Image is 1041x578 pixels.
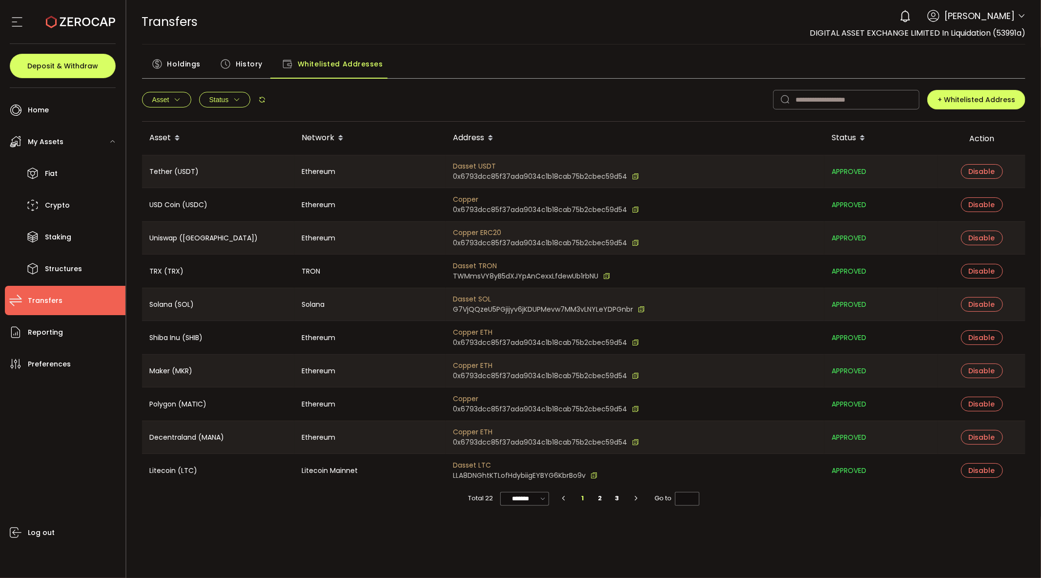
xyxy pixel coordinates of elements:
[453,261,611,271] span: Dasset TRON
[45,167,58,181] span: Fiat
[302,266,321,277] span: TRON
[453,471,586,481] span: LLA8DNGhtKTLofHdybiigEYBYG6KbrBo9v
[302,399,336,410] span: Ethereum
[453,427,639,437] span: Copper ETH
[27,63,98,69] span: Deposit & Withdraw
[236,54,263,74] span: History
[609,492,626,505] li: 3
[961,164,1003,179] button: Disable
[302,432,336,443] span: Ethereum
[824,130,938,147] div: Status
[150,299,194,310] span: Solana (SOL)
[453,271,599,281] span: TWMmsVY8yB5dXJYpAnCexxLfdewUb1rbNU
[150,166,199,177] span: Tether (USDT)
[302,166,336,177] span: Ethereum
[453,361,639,371] span: Copper ETH
[468,492,493,505] span: Total 22
[150,465,198,476] span: Litecoin (LTC)
[453,338,628,348] span: 0x6793dcc85f37ada9034c1b18cab75b2cbec59d54
[810,27,1025,39] span: DIGITAL ASSET EXCHANGE LIMITED In Liquidation (53991a)
[453,437,628,448] span: 0x6793dcc85f37ada9034c1b18cab75b2cbec59d54
[209,96,229,104] span: Status
[453,205,628,215] span: 0x6793dcc85f37ada9034c1b18cab75b2cbec59d54
[45,198,70,213] span: Crypto
[150,199,208,211] span: USD Coin (USDC)
[938,95,1015,105] span: + Whitelisted Address
[302,233,336,244] span: Ethereum
[944,9,1015,22] span: [PERSON_NAME]
[150,432,225,443] span: Decentraland (MANA)
[28,135,63,149] span: My Assets
[969,167,995,176] span: Disable
[298,54,383,74] span: Whitelisted Addresses
[453,228,639,238] span: Copper ERC20
[302,465,358,476] span: Litecoin Mainnet
[199,92,251,107] button: Status
[142,130,294,147] div: Asset
[453,238,628,248] span: 0x6793dcc85f37ada9034c1b18cab75b2cbec59d54
[927,90,1025,109] button: + Whitelisted Address
[45,262,82,276] span: Structures
[28,294,62,308] span: Transfers
[302,332,336,343] span: Ethereum
[822,185,1041,578] iframe: Chat Widget
[167,54,201,74] span: Holdings
[453,294,645,304] span: Dasset SOL
[150,266,184,277] span: TRX (TRX)
[28,103,49,117] span: Home
[453,171,628,182] span: 0x6793dcc85f37ada9034c1b18cab75b2cbec59d54
[453,194,639,205] span: Copper
[302,365,336,377] span: Ethereum
[446,130,824,147] div: Address
[453,161,639,171] span: Dasset USDT
[28,357,71,371] span: Preferences
[150,332,203,343] span: Shiba Inu (SHIB)
[152,96,169,104] span: Asset
[453,404,628,414] span: 0x6793dcc85f37ada9034c1b18cab75b2cbec59d54
[453,460,598,471] span: Dasset LTC
[302,299,325,310] span: Solana
[453,304,633,315] span: G7VjQQzeU5PGjijyv6jKDUPMevw7MM3vLNYLeYDPGnbr
[302,199,336,211] span: Ethereum
[45,230,71,244] span: Staking
[150,365,193,377] span: Maker (MKR)
[150,233,258,244] span: Uniswap ([GEOGRAPHIC_DATA])
[10,54,116,78] button: Deposit & Withdraw
[28,325,63,340] span: Reporting
[28,526,55,540] span: Log out
[294,130,446,147] div: Network
[142,13,198,30] span: Transfers
[142,92,191,107] button: Asset
[453,371,628,381] span: 0x6793dcc85f37ada9034c1b18cab75b2cbec59d54
[938,133,1026,144] div: Action
[453,394,639,404] span: Copper
[150,399,207,410] span: Polygon (MATIC)
[574,492,592,505] li: 1
[591,492,609,505] li: 2
[655,492,699,505] span: Go to
[453,327,639,338] span: Copper ETH
[832,166,867,177] span: APPROVED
